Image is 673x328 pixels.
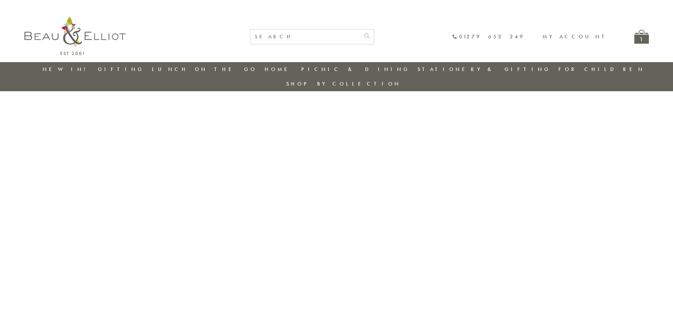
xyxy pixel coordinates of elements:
[634,30,649,44] a: 1
[452,34,525,40] a: 01279 653 249
[24,17,126,55] img: logo
[418,66,551,73] a: Stationery & Gifting
[301,66,410,73] a: Picnic & Dining
[286,80,401,87] a: Shop by collection
[152,66,257,73] a: Lunch On The Go
[265,66,293,73] a: Home
[43,66,90,73] a: New in!
[542,33,609,40] a: My account
[250,29,360,44] input: SEARCH
[558,66,645,73] a: For Children
[98,66,144,73] a: Gifting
